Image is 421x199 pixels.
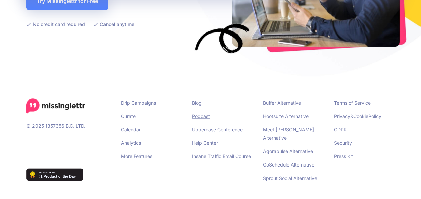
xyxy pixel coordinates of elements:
[121,100,156,106] a: Drip Campaigns
[21,98,116,187] div: © 2025 1357356 B.C. LTD.
[26,168,83,181] img: Missinglettr - Social Media Marketing for content focused teams | Product Hunt
[263,148,313,154] a: Agorapulse Alternative
[263,162,314,168] a: CoSchedule Alternative
[192,127,243,132] a: Uppercase Conference
[26,20,85,28] li: No credit card required
[192,113,210,119] a: Podcast
[263,113,309,119] a: Hootsuite Alternative
[263,127,314,141] a: Meet [PERSON_NAME] Alternative
[121,127,141,132] a: Calendar
[121,153,152,159] a: More Features
[334,112,395,120] li: & Policy
[334,153,353,159] a: Press Kit
[334,100,371,106] a: Terms of Service
[121,140,141,146] a: Analytics
[353,113,368,119] a: Cookie
[192,153,251,159] a: Insane Traffic Email Course
[334,140,352,146] a: Security
[192,100,202,106] a: Blog
[263,175,317,181] a: Sprout Social Alternative
[121,113,136,119] a: Curate
[192,140,218,146] a: Help Center
[334,127,347,132] a: GDPR
[263,100,301,106] a: Buffer Alternative
[334,113,350,119] a: Privacy
[93,20,134,28] li: Cancel anytime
